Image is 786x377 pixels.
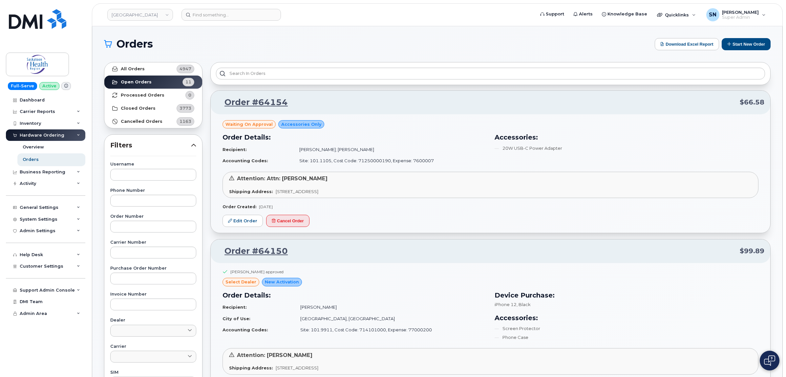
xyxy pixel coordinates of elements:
[110,240,196,245] label: Carrier Number
[225,279,256,285] span: select Dealer
[121,93,164,98] strong: Processed Orders
[293,144,487,155] td: [PERSON_NAME]; [PERSON_NAME]
[266,215,309,227] button: Cancel Order
[217,97,288,108] a: Order #64154
[110,188,196,193] label: Phone Number
[104,76,202,89] a: Open Orders11
[495,325,759,332] li: Screen Protector
[294,313,486,324] td: [GEOGRAPHIC_DATA], [GEOGRAPHIC_DATA]
[294,324,486,336] td: Site: 101.9911, Cost Code: 714101000, Expense: 77000200
[121,66,145,72] strong: All Orders
[110,214,196,219] label: Order Number
[294,301,486,313] td: [PERSON_NAME]
[237,352,312,358] span: Attention: [PERSON_NAME]
[259,204,273,209] span: [DATE]
[230,269,284,275] div: [PERSON_NAME] approved
[517,302,531,307] span: , Black
[495,313,759,323] h3: Accessories:
[185,79,191,85] span: 11
[276,365,318,370] span: [STREET_ADDRESS]
[110,292,196,297] label: Invoice Number
[216,68,765,79] input: Search in orders
[223,147,247,152] strong: Recipient:
[495,290,759,300] h3: Device Purchase:
[110,266,196,271] label: Purchase Order Number
[223,316,250,321] strong: City of Use:
[495,145,759,151] li: 20W USB-C Power Adapter
[265,279,299,285] span: New Activation
[180,66,191,72] span: 4947
[223,158,268,163] strong: Accounting Codes:
[237,175,328,182] span: Attention: Attn: [PERSON_NAME]
[495,302,517,307] span: iPhone 12
[110,162,196,166] label: Username
[110,141,191,150] span: Filters
[229,189,273,194] strong: Shipping Address:
[495,334,759,341] li: Phone Case
[764,355,775,366] img: Open chat
[293,155,487,166] td: Site: 101.1105, Cost Code: 71250000190, Expense: 7600007
[110,344,196,349] label: Carrier
[276,189,318,194] span: [STREET_ADDRESS]
[121,106,156,111] strong: Closed Orders
[740,246,764,256] span: $99.89
[104,62,202,76] a: All Orders4947
[229,365,273,370] strong: Shipping Address:
[655,38,719,50] button: Download Excel Report
[722,38,771,50] button: Start New Order
[223,327,268,332] strong: Accounting Codes:
[110,370,196,375] label: SIM
[104,115,202,128] a: Cancelled Orders1163
[180,118,191,124] span: 1163
[223,204,256,209] strong: Order Created:
[217,245,288,257] a: Order #64150
[180,105,191,111] span: 3773
[104,102,202,115] a: Closed Orders3773
[117,39,153,49] span: Orders
[223,215,263,227] a: Edit Order
[223,132,487,142] h3: Order Details:
[281,121,321,127] span: Accessories Only
[104,89,202,102] a: Processed Orders0
[740,98,764,107] span: $66.58
[225,121,273,127] span: Waiting On Approval
[188,92,191,98] span: 0
[121,119,162,124] strong: Cancelled Orders
[223,304,247,310] strong: Recipient:
[121,79,152,85] strong: Open Orders
[495,132,759,142] h3: Accessories:
[223,290,487,300] h3: Order Details:
[110,318,196,322] label: Dealer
